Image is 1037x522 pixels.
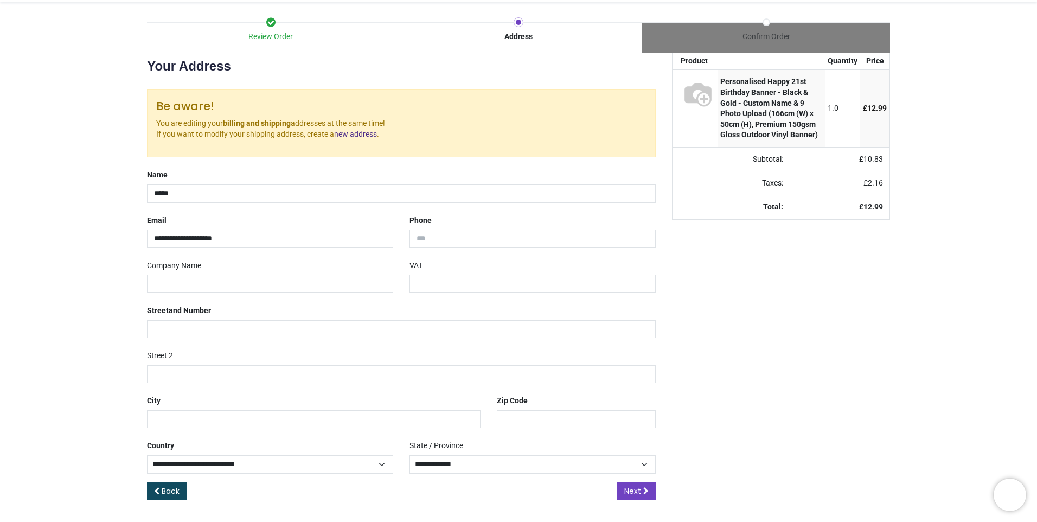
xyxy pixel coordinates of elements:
[147,482,187,501] a: Back
[673,53,718,69] th: Product
[409,257,423,275] label: VAT
[147,57,656,80] h2: Your Address
[863,202,883,211] span: 12.99
[617,482,656,501] a: Next
[156,98,646,114] h4: Be aware!
[395,31,643,42] div: Address
[147,212,167,230] label: Email
[409,212,432,230] label: Phone
[863,155,883,163] span: 10.83
[162,486,180,496] span: Back
[860,53,889,69] th: Price
[147,257,201,275] label: Company Name
[147,347,173,365] label: Street 2
[863,104,887,112] span: £
[859,155,883,163] span: £
[720,77,818,139] strong: Personalised Happy 21st Birthday Banner - Black & Gold - Custom Name & 9 Photo Upload (166cm (W) ...
[624,486,641,496] span: Next
[147,166,168,184] label: Name
[334,130,377,138] a: new address
[763,202,783,211] strong: Total:
[409,437,463,455] label: State / Province
[147,302,211,320] label: Street
[859,202,883,211] strong: £
[156,118,646,139] p: You are editing your addresses at the same time! If you want to modify your shipping address, cre...
[863,179,883,187] span: £
[681,77,715,111] img: S67255 - [BN-01047-166W50H-BANNER_VY] Personalised Happy 21st Birthday Banner - Black & Gold - Cu...
[994,479,1026,511] iframe: Brevo live chat
[642,31,890,42] div: Confirm Order
[868,179,883,187] span: 2.16
[497,392,528,410] label: Zip Code
[147,31,395,42] div: Review Order
[673,171,790,195] td: Taxes:
[169,306,211,315] span: and Number
[867,104,887,112] span: 12.99
[673,148,790,171] td: Subtotal:
[147,392,161,410] label: City
[825,53,861,69] th: Quantity
[147,437,174,455] label: Country
[223,119,291,128] b: billing and shipping
[828,103,857,114] div: 1.0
